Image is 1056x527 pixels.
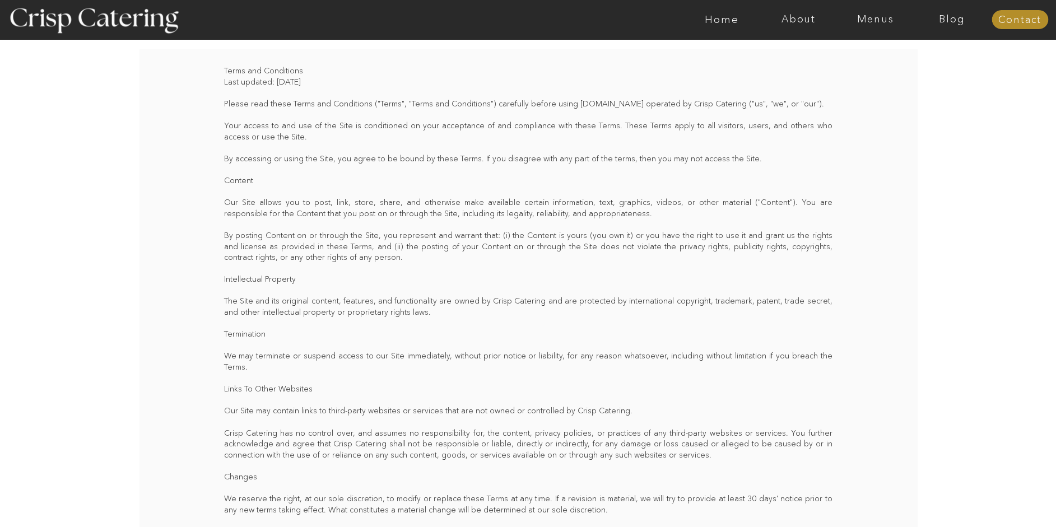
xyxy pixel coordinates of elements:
a: Home [683,14,760,25]
a: About [760,14,837,25]
iframe: podium webchat widget bubble [944,471,1056,527]
a: Menus [837,14,914,25]
a: Blog [914,14,990,25]
a: Contact [992,15,1048,26]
